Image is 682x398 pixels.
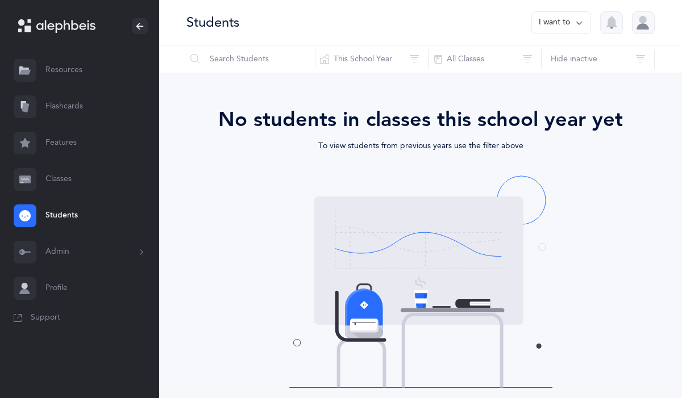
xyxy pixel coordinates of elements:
div: To view students from previous years use the filter above [193,135,648,153]
button: Hide inactive [541,45,655,73]
img: students-coming-soon.svg [286,175,556,388]
div: Students [186,13,239,32]
div: No students in classes this school year yet [191,104,650,135]
button: I want to [531,11,591,34]
input: Search Students [186,45,315,73]
iframe: Drift Widget Chat Controller [625,341,668,384]
span: Support [31,312,60,324]
button: All Classes [428,45,542,73]
button: This School Year [315,45,429,73]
